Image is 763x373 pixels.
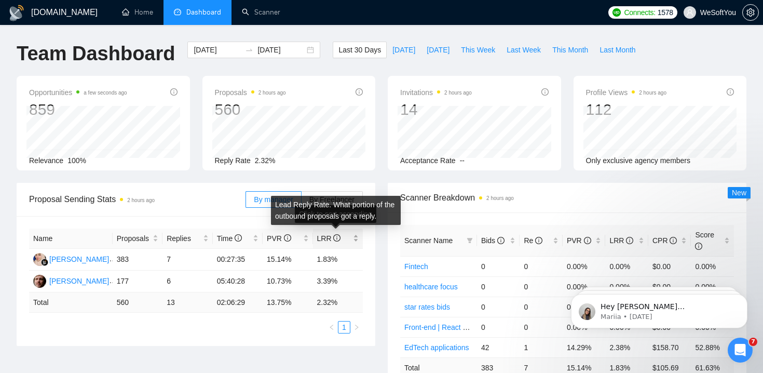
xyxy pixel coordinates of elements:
[350,321,363,334] button: right
[658,7,673,18] span: 1578
[127,197,155,203] time: 2 hours ago
[727,88,734,96] span: info-circle
[29,156,63,165] span: Relevance
[584,237,591,244] span: info-circle
[245,46,253,54] span: swap-right
[49,275,109,287] div: [PERSON_NAME]
[392,44,415,56] span: [DATE]
[507,44,541,56] span: Last Week
[670,237,677,244] span: info-circle
[245,46,253,54] span: to
[691,337,734,357] td: 52.88%
[605,256,648,276] td: 0.00%
[113,292,162,313] td: 560
[586,86,667,99] span: Profile Views
[329,324,335,330] span: left
[599,44,635,56] span: Last Month
[455,42,501,58] button: This Week
[742,8,759,17] a: setting
[497,237,505,244] span: info-circle
[612,8,621,17] img: upwork-logo.png
[317,234,341,243] span: LRR
[284,234,291,242] span: info-circle
[325,321,338,334] button: left
[333,42,387,58] button: Last 30 Days
[648,256,691,276] td: $0.00
[113,249,162,271] td: 383
[309,195,355,204] span: By Freelancer
[524,236,542,245] span: Re
[460,156,465,165] span: --
[33,253,46,266] img: AJ
[586,156,691,165] span: Only exclusive agency members
[465,233,475,248] span: filter
[639,90,666,96] time: 2 hours ago
[648,337,691,357] td: $158.70
[520,337,563,357] td: 1
[594,42,641,58] button: Last Month
[254,195,293,204] span: By manager
[563,337,606,357] td: 14.29%
[29,86,127,99] span: Opportunities
[404,262,428,271] a: Fintech
[257,44,305,56] input: End date
[213,292,263,313] td: 02:06:29
[313,292,363,313] td: 2.32 %
[267,234,291,243] span: PVR
[113,271,162,292] td: 177
[552,44,588,56] span: This Month
[356,88,363,96] span: info-circle
[325,321,338,334] li: Previous Page
[29,229,113,249] th: Name
[333,234,340,242] span: info-circle
[742,4,759,21] button: setting
[217,234,242,243] span: Time
[162,249,212,271] td: 7
[263,292,312,313] td: 13.75 %
[555,272,763,345] iframe: Intercom notifications message
[477,276,520,297] td: 0
[400,100,472,119] div: 14
[167,233,200,244] span: Replies
[29,100,127,119] div: 859
[732,189,746,197] span: New
[33,276,109,285] a: DB[PERSON_NAME]
[113,229,162,249] th: Proposals
[213,249,263,271] td: 00:27:35
[728,338,753,363] iframe: Intercom live chat
[400,191,734,204] span: Scanner Breakdown
[194,44,241,56] input: Start date
[404,323,476,331] a: Front-end | React v2.0
[404,303,450,311] a: star rates bids
[567,236,591,245] span: PVR
[33,275,46,288] img: DB
[461,44,495,56] span: This Week
[477,297,520,317] td: 0
[421,42,455,58] button: [DATE]
[67,156,86,165] span: 100%
[215,156,251,165] span: Reply Rate
[8,5,25,21] img: logo
[609,236,633,245] span: LRR
[84,90,127,96] time: a few seconds ago
[686,9,693,16] span: user
[170,88,178,96] span: info-circle
[235,234,242,242] span: info-circle
[749,338,757,346] span: 7
[400,156,456,165] span: Acceptance Rate
[242,8,280,17] a: searchScanner
[117,233,151,244] span: Proposals
[387,42,421,58] button: [DATE]
[41,259,48,266] img: gigradar-bm.png
[313,249,363,271] td: 1.83%
[29,193,246,206] span: Proposal Sending Stats
[477,337,520,357] td: 42
[605,337,648,357] td: 2.38%
[271,196,401,225] div: Lead Reply Rate. What portion of the outbound proposals got a reply.
[743,8,758,17] span: setting
[213,271,263,292] td: 05:40:28
[353,324,360,330] span: right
